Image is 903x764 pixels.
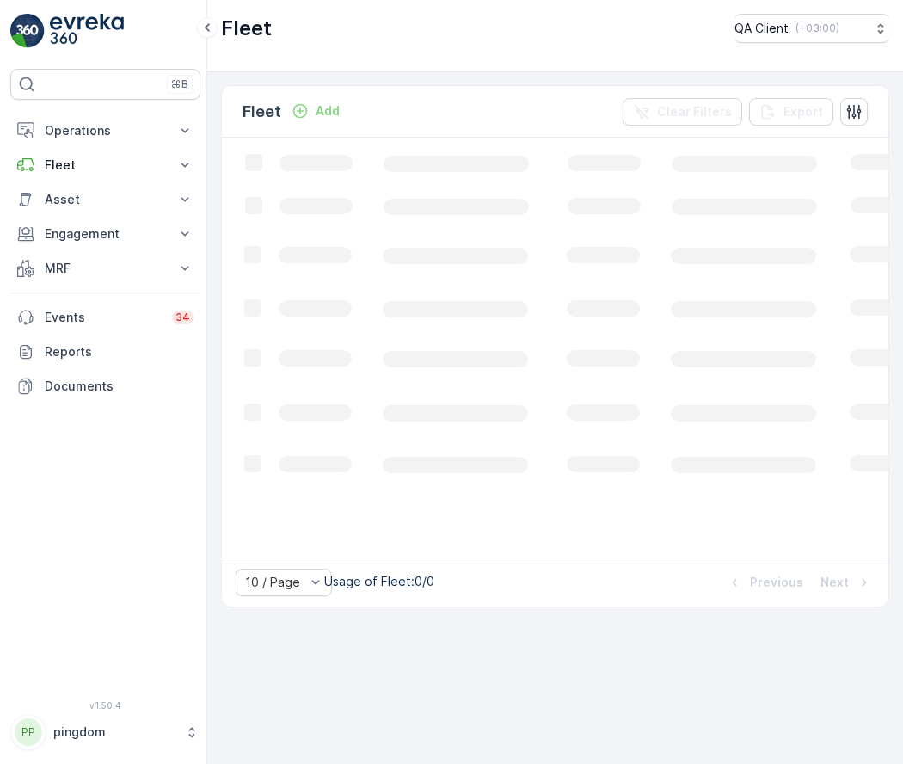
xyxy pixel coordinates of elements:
[10,217,200,251] button: Engagement
[10,700,200,711] span: v 1.50.4
[734,20,789,37] p: QA Client
[45,225,166,243] p: Engagement
[10,114,200,148] button: Operations
[819,572,875,593] button: Next
[783,103,823,120] p: Export
[623,98,742,126] button: Clear Filters
[45,378,193,395] p: Documents
[45,260,166,277] p: MRF
[724,572,805,593] button: Previous
[221,15,272,42] p: Fleet
[45,191,166,208] p: Asset
[45,309,162,326] p: Events
[171,77,188,91] p: ⌘B
[324,573,434,590] p: Usage of Fleet : 0/0
[10,335,200,369] a: Reports
[749,98,833,126] button: Export
[657,103,732,120] p: Clear Filters
[10,369,200,404] a: Documents
[820,574,849,591] p: Next
[316,102,340,120] p: Add
[285,101,347,121] button: Add
[10,182,200,217] button: Asset
[795,22,839,35] p: ( +03:00 )
[10,714,200,750] button: PPpingdom
[734,14,889,43] button: QA Client(+03:00)
[10,251,200,286] button: MRF
[10,14,45,48] img: logo
[750,574,803,591] p: Previous
[45,343,193,360] p: Reports
[243,100,281,124] p: Fleet
[10,300,200,335] a: Events34
[15,718,42,746] div: PP
[50,14,124,48] img: logo_light-DOdMpM7g.png
[175,311,190,324] p: 34
[53,724,176,741] p: pingdom
[10,148,200,182] button: Fleet
[45,122,166,139] p: Operations
[45,157,166,174] p: Fleet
